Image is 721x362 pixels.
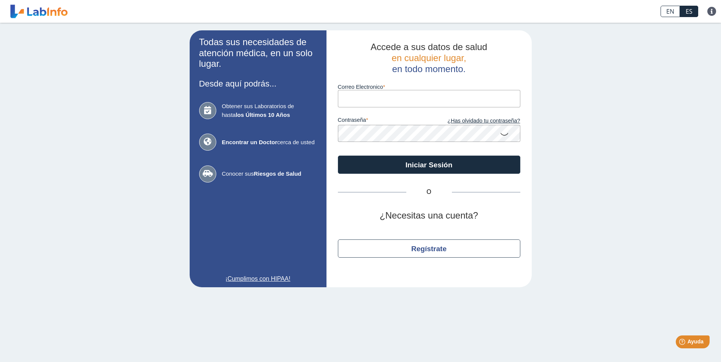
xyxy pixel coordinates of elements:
[199,37,317,69] h2: Todas sus necesidades de atención médica, en un solo lugar.
[222,170,317,178] span: Conocer sus
[680,6,698,17] a: ES
[254,170,301,177] b: Riesgos de Salud
[661,6,680,17] a: EN
[338,239,520,258] button: Regístrate
[222,138,317,147] span: cerca de usted
[338,156,520,174] button: Iniciar Sesión
[222,102,317,119] span: Obtener sus Laboratorios de hasta
[236,112,290,118] b: los Últimos 10 Años
[222,139,277,145] b: Encontrar un Doctor
[338,210,520,221] h2: ¿Necesitas una cuenta?
[338,117,429,125] label: contraseña
[199,274,317,283] a: ¡Cumplimos con HIPAA!
[199,79,317,88] h3: Desde aquí podrás...
[338,84,520,90] label: Correo Electronico
[429,117,520,125] a: ¿Has olvidado tu contraseña?
[392,64,466,74] span: en todo momento.
[391,53,466,63] span: en cualquier lugar,
[371,42,487,52] span: Accede a sus datos de salud
[406,187,452,197] span: O
[653,332,713,354] iframe: Help widget launcher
